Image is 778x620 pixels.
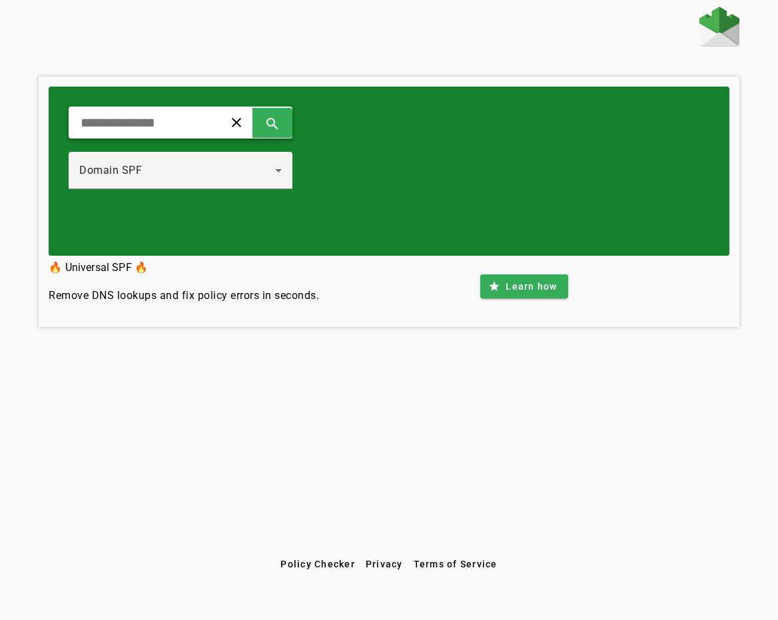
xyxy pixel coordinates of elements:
[360,552,408,576] button: Privacy
[79,164,142,176] span: Domain SPF
[506,280,557,293] span: Learn how
[699,7,739,47] img: Fraudmarc Logo
[414,559,498,569] span: Terms of Service
[275,552,360,576] button: Policy Checker
[49,258,319,277] h3: 🔥 Universal SPF 🔥
[366,559,403,569] span: Privacy
[280,559,355,569] span: Policy Checker
[49,288,319,304] h4: Remove DNS lookups and fix policy errors in seconds.
[408,552,503,576] button: Terms of Service
[480,274,568,298] button: Learn how
[699,7,739,50] a: Home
